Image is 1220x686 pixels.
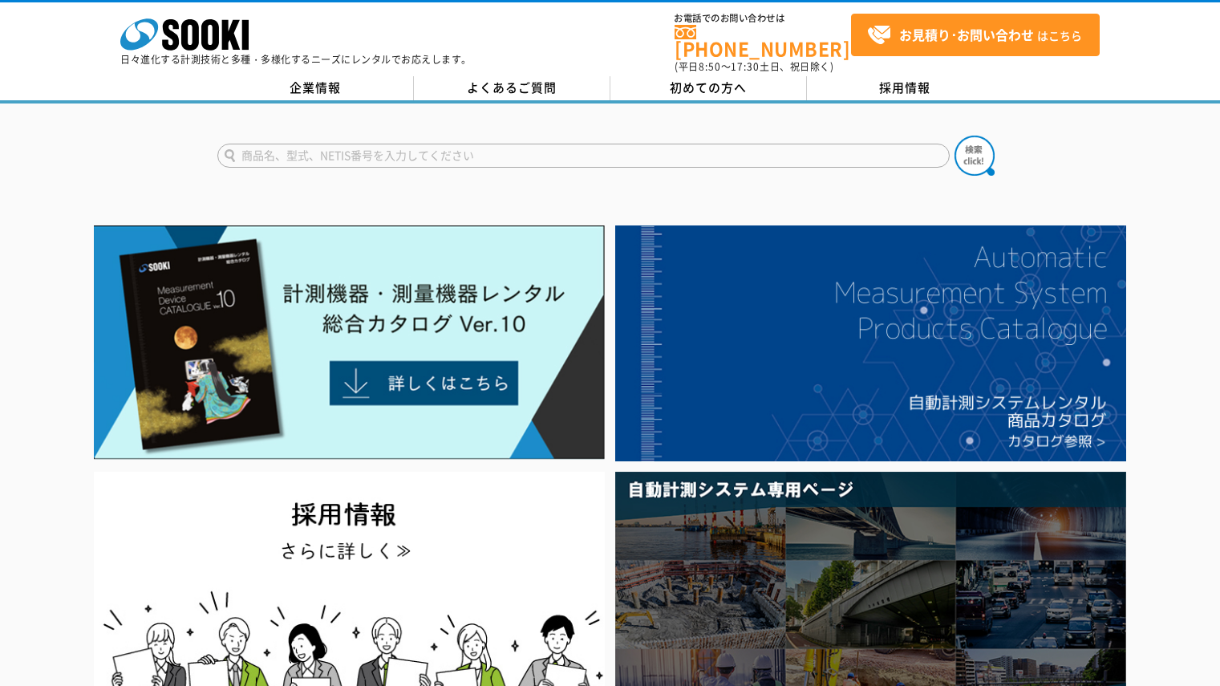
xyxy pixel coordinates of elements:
img: Catalog Ver10 [94,225,605,460]
span: 8:50 [699,59,721,74]
span: はこちら [867,23,1082,47]
a: 初めての方へ [610,76,807,100]
strong: お見積り･お問い合わせ [899,25,1034,44]
span: 初めての方へ [670,79,747,96]
a: 採用情報 [807,76,1003,100]
p: 日々進化する計測技術と多種・多様化するニーズにレンタルでお応えします。 [120,55,472,64]
a: 企業情報 [217,76,414,100]
span: (平日 ～ 土日、祝日除く) [675,59,833,74]
input: 商品名、型式、NETIS番号を入力してください [217,144,950,168]
a: [PHONE_NUMBER] [675,25,851,58]
a: よくあるご質問 [414,76,610,100]
a: お見積り･お問い合わせはこちら [851,14,1100,56]
span: 17:30 [731,59,760,74]
img: 自動計測システムカタログ [615,225,1126,461]
span: お電話でのお問い合わせは [675,14,851,23]
img: btn_search.png [955,136,995,176]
